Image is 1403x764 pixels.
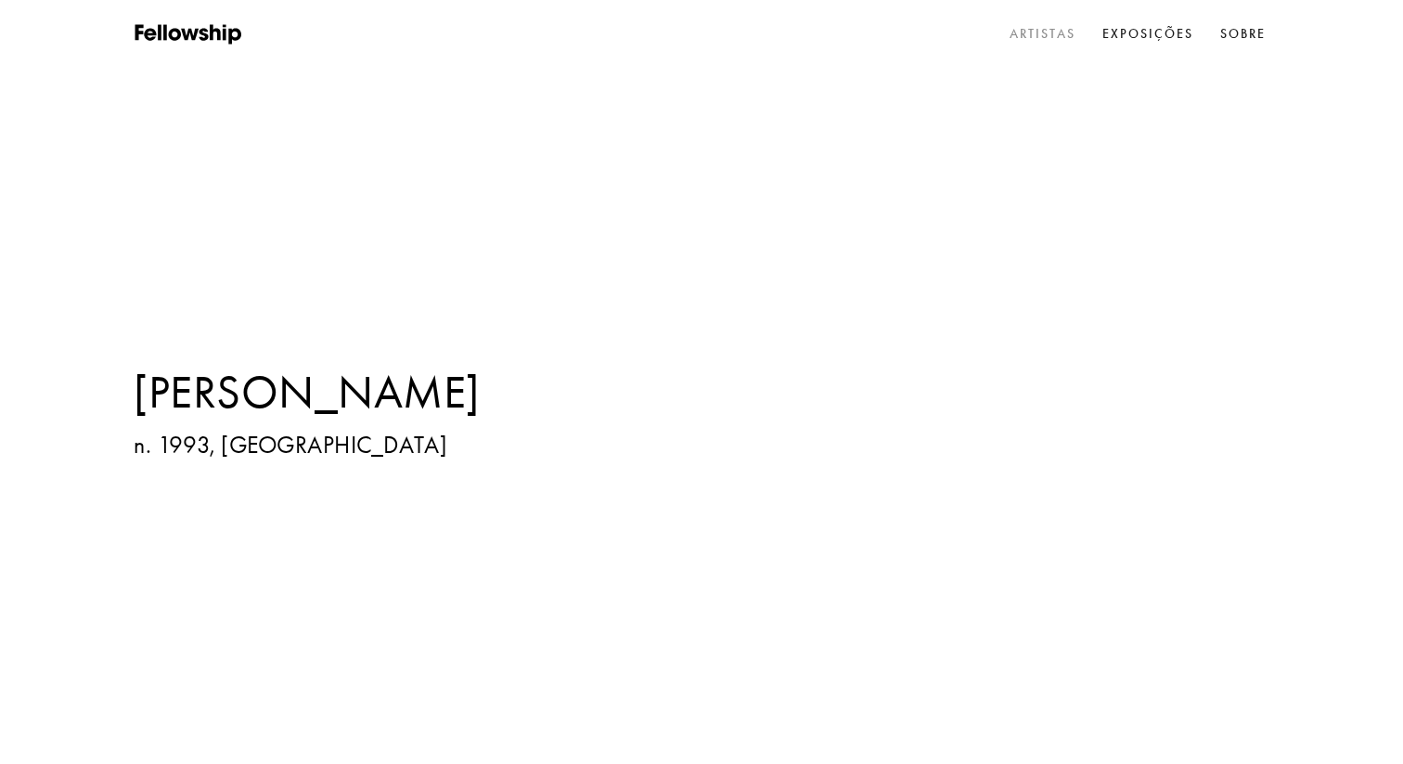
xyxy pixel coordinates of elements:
[1010,26,1076,42] font: Artistas
[1102,26,1194,42] font: Exposições
[1099,20,1198,48] a: Exposições
[134,431,448,460] font: n. 1993, [GEOGRAPHIC_DATA]
[134,365,481,420] font: [PERSON_NAME]
[1216,20,1270,48] a: Sobre
[1006,20,1080,48] a: Artistas
[1220,26,1267,42] font: Sobre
